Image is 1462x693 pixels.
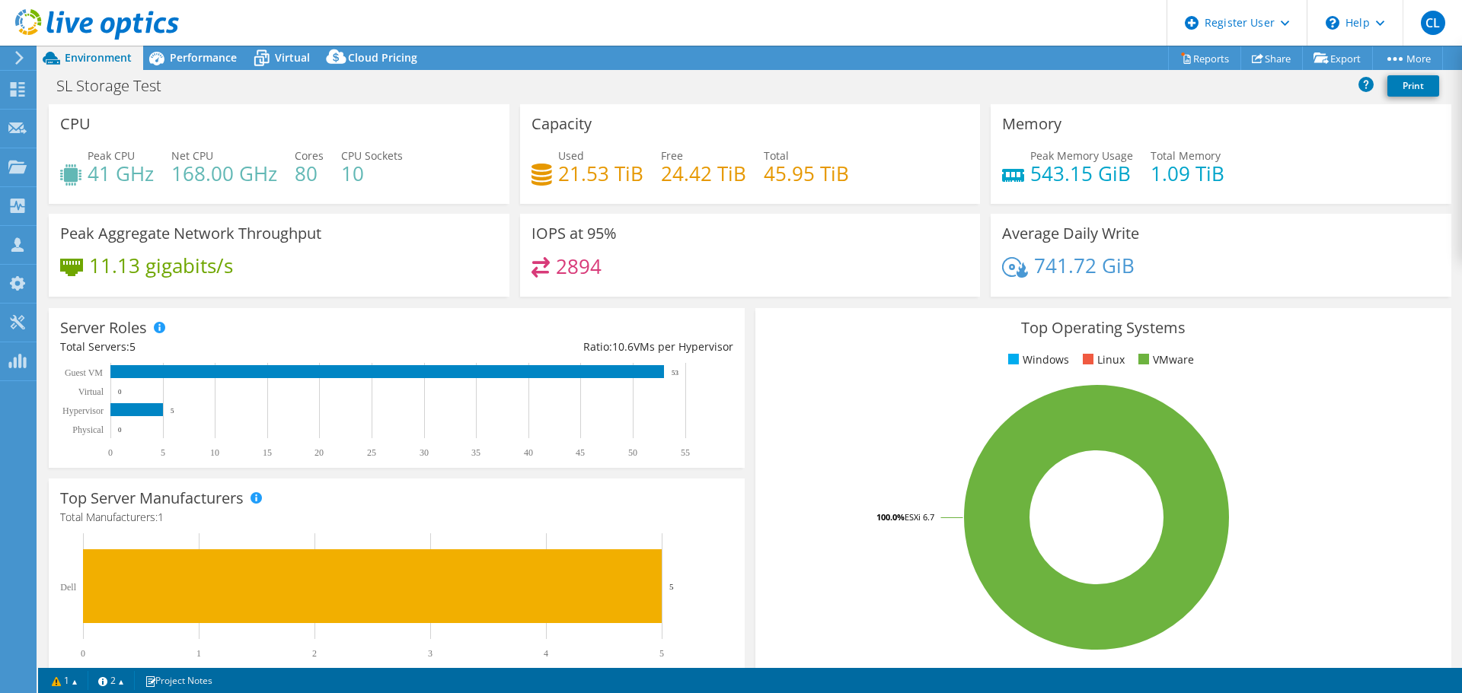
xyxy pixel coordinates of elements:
[72,424,104,435] text: Physical
[1168,46,1241,70] a: Reports
[88,671,135,690] a: 2
[88,165,154,182] h4: 41 GHz
[681,447,690,458] text: 55
[764,165,849,182] h4: 45.95 TiB
[295,148,324,163] span: Cores
[88,148,135,163] span: Peak CPU
[89,257,233,274] h4: 11.13 gigabits/s
[672,369,679,377] text: 53
[78,386,104,397] text: Virtual
[1002,116,1061,132] h3: Memory
[471,447,480,458] text: 35
[108,447,113,458] text: 0
[661,165,746,182] h4: 24.42 TiB
[531,225,617,242] h3: IOPS at 95%
[1302,46,1373,70] a: Export
[118,388,122,396] text: 0
[81,648,85,659] text: 0
[161,447,165,458] text: 5
[65,50,132,65] span: Environment
[556,258,602,275] h4: 2894
[428,648,433,659] text: 3
[49,78,185,94] h1: SL Storage Test
[1030,148,1133,163] span: Peak Memory Usage
[1421,11,1445,35] span: CL
[531,116,592,132] h3: Capacity
[524,447,533,458] text: 40
[60,319,147,336] h3: Server Roles
[1030,165,1133,182] h4: 543.15 GiB
[1034,257,1135,274] h4: 741.72 GiB
[1387,75,1439,97] a: Print
[158,510,164,524] span: 1
[196,648,201,659] text: 1
[420,447,429,458] text: 30
[628,447,637,458] text: 50
[60,582,76,593] text: Dell
[60,225,321,242] h3: Peak Aggregate Network Throughput
[60,339,397,355] div: Total Servers:
[118,426,122,434] text: 0
[1135,351,1194,368] li: VMware
[1002,225,1139,242] h3: Average Daily Write
[1372,46,1443,70] a: More
[341,148,403,163] span: CPU Sockets
[367,447,376,458] text: 25
[62,405,104,416] text: Hypervisor
[669,582,674,591] text: 5
[341,165,403,182] h4: 10
[876,511,905,523] tspan: 100.0%
[171,407,174,415] text: 5
[1151,165,1224,182] h4: 1.09 TiB
[295,165,324,182] h4: 80
[767,319,1440,336] h3: Top Operating Systems
[558,148,584,163] span: Used
[1004,351,1069,368] li: Windows
[314,447,324,458] text: 20
[263,447,272,458] text: 15
[275,50,310,65] span: Virtual
[60,490,244,507] h3: Top Server Manufacturers
[60,116,91,132] h3: CPU
[576,447,585,458] text: 45
[65,367,103,378] text: Guest VM
[558,165,643,182] h4: 21.53 TiB
[1326,16,1339,30] svg: \n
[1079,351,1125,368] li: Linux
[905,511,934,523] tspan: ESXi 6.7
[134,671,223,690] a: Project Notes
[659,648,664,659] text: 5
[170,50,237,65] span: Performance
[129,339,136,354] span: 5
[661,148,683,163] span: Free
[171,165,277,182] h4: 168.00 GHz
[1240,46,1303,70] a: Share
[397,339,733,355] div: Ratio: VMs per Hypervisor
[312,648,317,659] text: 2
[60,509,733,526] h4: Total Manufacturers:
[1151,148,1221,163] span: Total Memory
[544,648,548,659] text: 4
[171,148,213,163] span: Net CPU
[764,148,789,163] span: Total
[41,671,88,690] a: 1
[210,447,219,458] text: 10
[348,50,417,65] span: Cloud Pricing
[612,339,634,354] span: 10.6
